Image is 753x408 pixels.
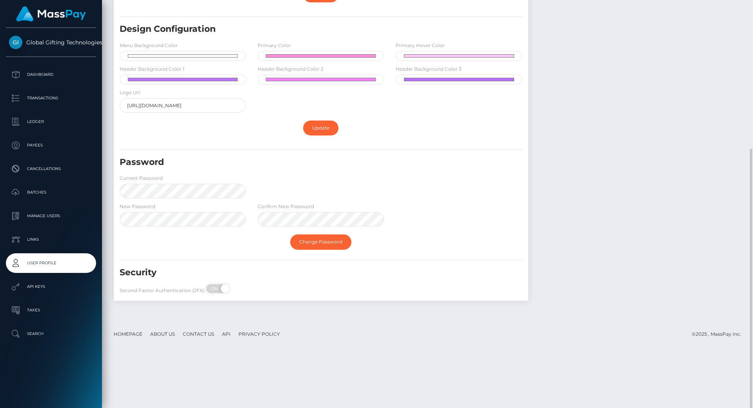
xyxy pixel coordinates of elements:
[9,139,93,151] p: Payees
[120,66,184,73] label: Header Background Color 1
[303,121,338,135] a: Update
[258,203,314,210] label: Confirm New Password
[120,156,458,168] h5: Password
[120,89,141,96] label: Logo Url:
[120,42,178,49] label: Menu Background Color
[9,304,93,316] p: Taxes
[6,206,96,226] a: Manage Users
[9,116,93,128] p: Ledger
[9,36,22,49] img: Global Gifting Technologies Inc
[6,135,96,155] a: Payees
[235,328,283,340] a: Privacy Policy
[6,88,96,108] a: Transactions
[120,203,155,210] label: New Password
[6,277,96,296] a: API Keys
[396,42,445,49] label: Primary Hover Color
[9,187,93,198] p: Batches
[9,163,93,175] p: Cancellations
[16,6,86,22] img: MassPay Logo
[180,328,217,340] a: Contact Us
[9,328,93,340] p: Search
[258,66,324,73] label: Header Background Color 2
[6,112,96,132] a: Ledger
[219,328,234,340] a: API
[6,324,96,344] a: Search
[9,257,93,269] p: User Profile
[258,42,291,49] label: Primary Color
[6,253,96,273] a: User Profile
[120,287,205,294] label: Second Factor Authentication (2FA)
[120,175,163,182] label: Current Password
[9,281,93,293] p: API Keys
[6,183,96,202] a: Batches
[147,328,178,340] a: About Us
[6,39,96,46] span: Global Gifting Technologies Inc
[692,330,747,338] div: © 2025 , MassPay Inc.
[9,92,93,104] p: Transactions
[290,234,351,249] a: Change Password
[9,210,93,222] p: Manage Users
[206,284,225,293] span: ON
[396,66,462,73] label: Header Background Color 3
[111,328,146,340] a: Homepage
[120,267,458,279] h5: Security
[9,69,93,81] p: Dashboard
[9,234,93,245] p: Links
[6,230,96,249] a: Links
[6,300,96,320] a: Taxes
[6,159,96,179] a: Cancellations
[120,23,458,35] h5: Design Configuration
[6,65,96,84] a: Dashboard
